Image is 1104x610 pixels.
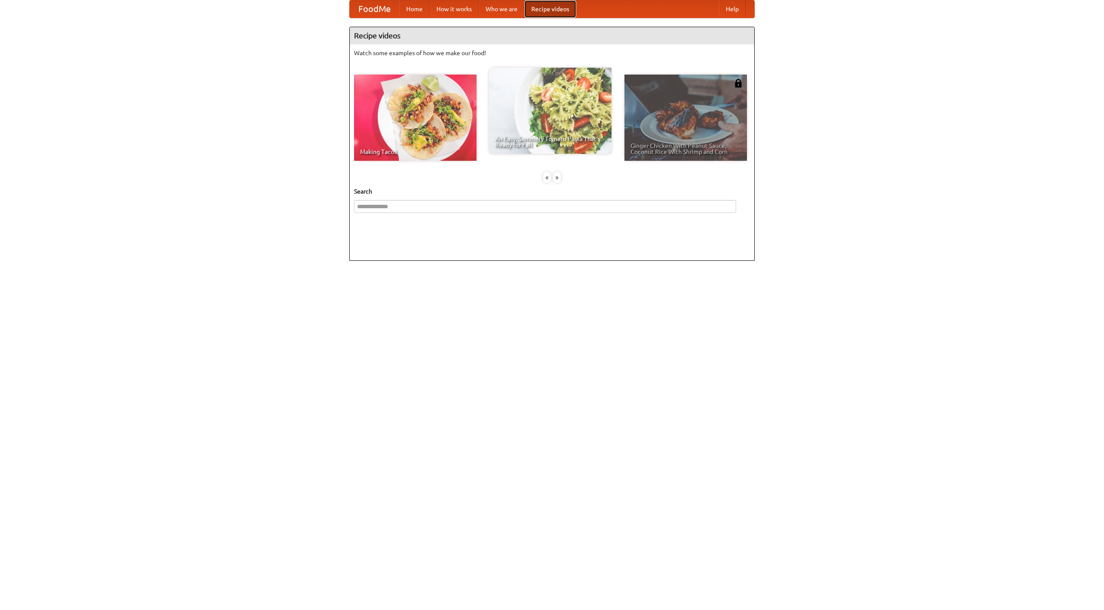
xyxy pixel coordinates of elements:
a: FoodMe [350,0,399,18]
a: Home [399,0,430,18]
span: Making Tacos [360,149,470,155]
a: How it works [430,0,479,18]
h5: Search [354,187,750,196]
a: Recipe videos [524,0,576,18]
div: » [553,172,561,183]
div: « [543,172,551,183]
a: An Easy, Summery Tomato Pasta That's Ready for Fall [489,68,612,154]
h4: Recipe videos [350,27,754,44]
a: Help [719,0,746,18]
a: Making Tacos [354,75,477,161]
p: Watch some examples of how we make our food! [354,49,750,57]
img: 483408.png [734,79,743,88]
a: Who we are [479,0,524,18]
span: An Easy, Summery Tomato Pasta That's Ready for Fall [495,136,605,148]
